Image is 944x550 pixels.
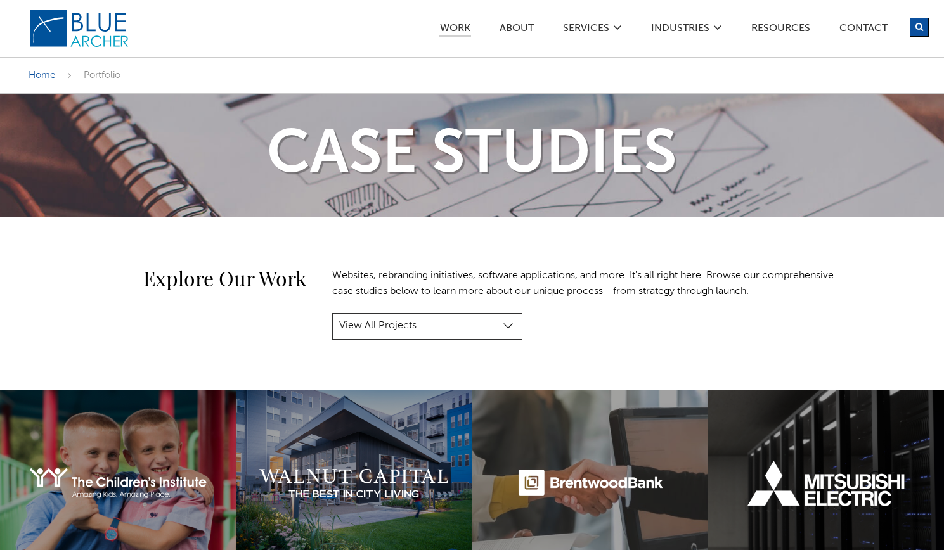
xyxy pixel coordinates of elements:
a: Home [29,70,55,80]
img: Blue Archer Logo [29,9,130,48]
h1: Case Studies [16,125,929,186]
a: SERVICES [562,23,610,37]
a: Contact [839,23,888,37]
a: Work [439,23,471,37]
span: Portfolio [84,70,120,80]
a: Industries [650,23,710,37]
a: Resources [751,23,811,37]
a: ABOUT [499,23,534,37]
h2: Explore Our Work [29,268,307,288]
p: Websites, rebranding initiatives, software applications, and more. It's all right here. Browse ou... [332,268,839,300]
